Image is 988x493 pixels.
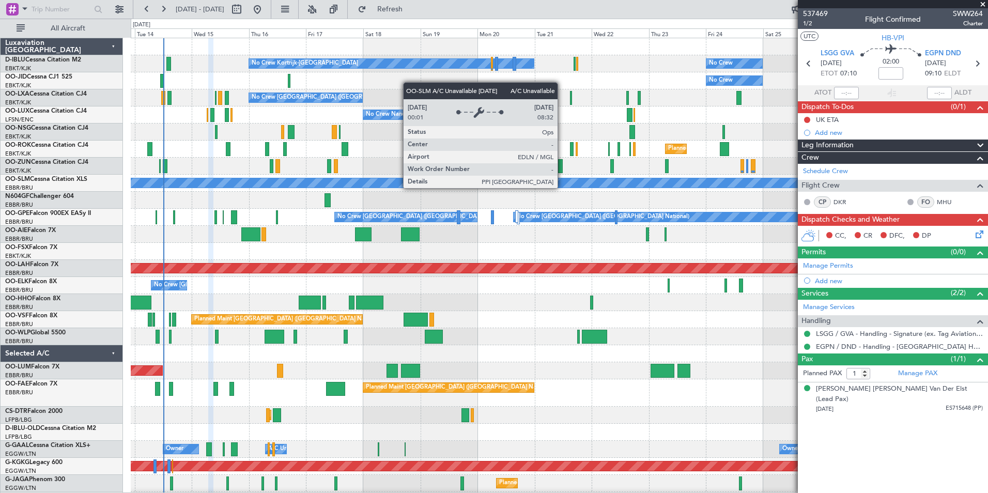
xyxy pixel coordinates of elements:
[865,14,921,25] div: Flight Confirmed
[27,25,109,32] span: All Aircraft
[5,227,27,234] span: OO-AIE
[133,21,150,29] div: [DATE]
[801,214,900,226] span: Dispatch Checks and Weather
[135,28,192,38] div: Tue 14
[5,442,90,449] a: G-GAALCessna Citation XLS+
[834,87,859,99] input: --:--
[816,342,983,351] a: EGPN / DND - Handling - [GEOGRAPHIC_DATA] Handling EGPN / DND
[5,74,27,80] span: OO-JID
[5,330,66,336] a: OO-WLPGlobal 5500
[5,244,57,251] a: OO-FSXFalcon 7X
[803,368,842,379] label: Planned PAX
[249,28,306,38] div: Thu 16
[5,476,29,483] span: G-JAGA
[5,442,29,449] span: G-GAAL
[803,166,848,177] a: Schedule Crew
[252,56,358,71] div: No Crew Kortrijk-[GEOGRAPHIC_DATA]
[5,425,40,432] span: D-IBLU-OLD
[5,279,28,285] span: OO-ELK
[499,475,662,491] div: Planned Maint [GEOGRAPHIC_DATA] ([GEOGRAPHIC_DATA])
[5,303,33,311] a: EBBR/BRU
[5,108,87,114] a: OO-LUXCessna Citation CJ4
[649,28,706,38] div: Thu 23
[816,405,833,413] span: [DATE]
[5,320,33,328] a: EBBR/BRU
[801,288,828,300] span: Services
[176,5,224,14] span: [DATE] - [DATE]
[840,69,857,79] span: 07:10
[5,193,74,199] a: N604GFChallenger 604
[925,58,946,69] span: [DATE]
[5,269,33,277] a: EBBR/BRU
[821,49,854,59] span: LSGG GVA
[815,276,983,285] div: Add new
[944,69,961,79] span: ELDT
[5,252,31,260] a: EBKT/KJK
[814,196,831,208] div: CP
[5,159,31,165] span: OO-ZUN
[368,6,412,13] span: Refresh
[477,28,535,38] div: Mon 20
[803,261,853,271] a: Manage Permits
[5,65,31,72] a: EBKT/KJK
[5,261,30,268] span: OO-LAH
[782,441,800,457] div: Owner
[11,20,112,37] button: All Aircraft
[917,196,934,208] div: FO
[5,313,29,319] span: OO-VSF
[814,88,831,98] span: ATOT
[816,384,983,404] div: [PERSON_NAME] [PERSON_NAME] Van Der Elst (Lead Pax)
[801,315,831,327] span: Handling
[863,231,872,241] span: CR
[925,69,941,79] span: 09:10
[953,8,983,19] span: SWW264
[5,74,72,80] a: OO-JIDCessna CJ1 525
[668,141,789,157] div: Planned Maint Kortrijk-[GEOGRAPHIC_DATA]
[801,140,854,151] span: Leg Information
[889,231,905,241] span: DFC,
[366,380,553,395] div: Planned Maint [GEOGRAPHIC_DATA] ([GEOGRAPHIC_DATA] National)
[5,467,36,475] a: EGGW/LTN
[5,313,57,319] a: OO-VSFFalcon 8X
[5,330,30,336] span: OO-WLP
[5,296,60,302] a: OO-HHOFalcon 8X
[5,116,34,124] a: LFSN/ENC
[5,57,25,63] span: D-IBLU
[5,337,33,345] a: EBBR/BRU
[816,115,839,124] div: UK ETA
[5,244,29,251] span: OO-FSX
[5,433,32,441] a: LFPB/LBG
[5,416,32,424] a: LFPB/LBG
[5,459,29,466] span: G-KGKG
[5,484,36,492] a: EGGW/LTN
[535,28,592,38] div: Tue 21
[306,28,363,38] div: Fri 17
[5,91,29,97] span: OO-LXA
[5,91,87,97] a: OO-LXACessna Citation CJ4
[5,133,31,141] a: EBKT/KJK
[5,381,57,387] a: OO-FAEFalcon 7X
[801,152,819,164] span: Crew
[421,28,478,38] div: Sun 19
[821,58,842,69] span: [DATE]
[801,353,813,365] span: Pax
[803,302,855,313] a: Manage Services
[5,57,81,63] a: D-IBLUCessna Citation M2
[5,150,31,158] a: EBKT/KJK
[5,408,63,414] a: CS-DTRFalcon 2000
[5,381,29,387] span: OO-FAE
[951,246,966,257] span: (0/0)
[833,197,857,207] a: DKR
[5,218,33,226] a: EBBR/BRU
[353,1,415,18] button: Refresh
[709,56,733,71] div: No Crew
[32,2,91,17] input: Trip Number
[883,57,899,67] span: 02:00
[5,408,27,414] span: CS-DTR
[5,193,29,199] span: N604GF
[5,210,29,217] span: OO-GPE
[5,167,31,175] a: EBKT/KJK
[5,142,88,148] a: OO-ROKCessna Citation CJ4
[5,227,56,234] a: OO-AIEFalcon 7X
[5,184,33,192] a: EBBR/BRU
